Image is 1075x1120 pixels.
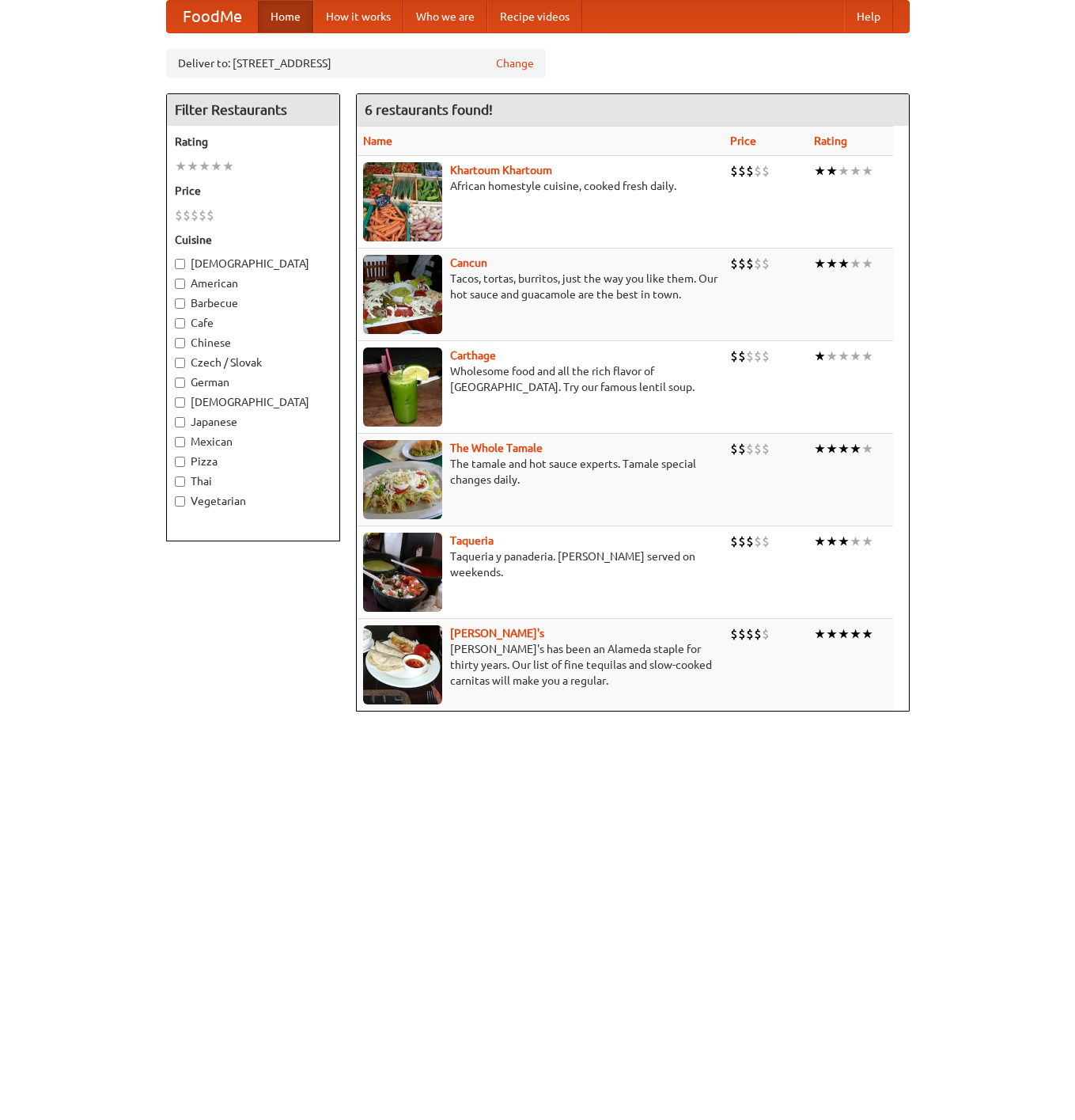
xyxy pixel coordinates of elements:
input: Vegetarian [175,496,185,507]
li: $ [754,533,762,550]
li: $ [738,440,746,457]
a: Price [730,135,756,147]
li: $ [754,440,762,457]
b: Khartoum Khartoum [450,164,552,177]
a: Change [496,55,534,71]
li: ★ [826,347,838,365]
li: $ [730,440,738,457]
li: $ [762,255,770,272]
li: $ [199,207,206,224]
li: $ [762,440,770,457]
li: ★ [222,158,234,175]
li: $ [762,347,770,365]
li: ★ [850,440,861,457]
p: Wholesome food and all the rich flavor of [GEOGRAPHIC_DATA]. Try our famous lentil soup. [363,363,717,395]
li: ★ [838,347,850,365]
a: Who we are [403,1,487,32]
li: ★ [826,162,838,180]
p: Taqueria y panaderia. [PERSON_NAME] served on weekends. [363,549,717,580]
label: Mexican [175,434,331,450]
label: Czech / Slovak [175,355,331,370]
a: Carthage [450,349,496,362]
div: Deliver to: [STREET_ADDRESS] [166,49,546,78]
input: [DEMOGRAPHIC_DATA] [175,259,185,269]
label: [DEMOGRAPHIC_DATA] [175,394,331,410]
li: $ [206,207,214,224]
label: Pizza [175,454,331,469]
li: $ [730,347,738,365]
li: $ [746,255,754,272]
img: khartoum.jpg [363,162,442,241]
input: Cafe [175,318,185,328]
li: ★ [861,625,873,643]
input: Pizza [175,457,185,467]
a: Home [258,1,313,32]
li: ★ [826,255,838,272]
li: ★ [814,533,826,550]
label: Chinese [175,335,331,351]
li: ★ [861,533,873,550]
h5: Cuisine [175,232,331,248]
li: ★ [175,158,187,175]
li: $ [762,625,770,643]
input: Barbecue [175,298,185,309]
li: $ [738,255,746,272]
label: American [175,275,331,291]
li: $ [191,207,199,224]
li: $ [738,625,746,643]
li: ★ [861,347,873,365]
li: $ [738,162,746,180]
input: German [175,378,185,388]
input: Thai [175,476,185,487]
li: ★ [814,162,826,180]
h5: Price [175,183,331,199]
li: ★ [861,440,873,457]
li: ★ [187,158,199,175]
a: Recipe videos [487,1,582,32]
img: pedros.jpg [363,625,442,704]
li: $ [730,255,738,272]
li: ★ [814,440,826,457]
li: ★ [199,158,210,175]
a: Help [844,1,893,32]
li: $ [738,347,746,365]
input: Japanese [175,417,185,427]
li: ★ [838,162,850,180]
li: $ [183,207,191,224]
li: $ [754,162,762,180]
li: $ [746,347,754,365]
li: ★ [838,625,850,643]
label: Cafe [175,315,331,331]
li: ★ [814,625,826,643]
li: ★ [850,347,861,365]
li: ★ [838,440,850,457]
h5: Rating [175,134,331,150]
li: $ [730,162,738,180]
li: $ [754,255,762,272]
li: ★ [210,158,222,175]
li: $ [746,625,754,643]
input: Mexican [175,437,185,447]
li: $ [762,533,770,550]
li: $ [762,162,770,180]
a: FoodMe [167,1,258,32]
li: ★ [861,162,873,180]
li: ★ [861,255,873,272]
li: $ [754,347,762,365]
li: ★ [838,533,850,550]
b: [PERSON_NAME]'s [450,627,544,640]
img: carthage.jpg [363,347,442,427]
li: ★ [814,347,826,365]
li: ★ [850,162,861,180]
p: African homestyle cuisine, cooked fresh daily. [363,178,717,194]
li: ★ [814,255,826,272]
img: taqueria.jpg [363,533,442,612]
a: Name [363,135,392,147]
a: Rating [814,135,847,147]
li: $ [730,625,738,643]
label: German [175,374,331,390]
li: ★ [850,533,861,550]
label: Barbecue [175,295,331,311]
a: Cancun [450,256,487,269]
